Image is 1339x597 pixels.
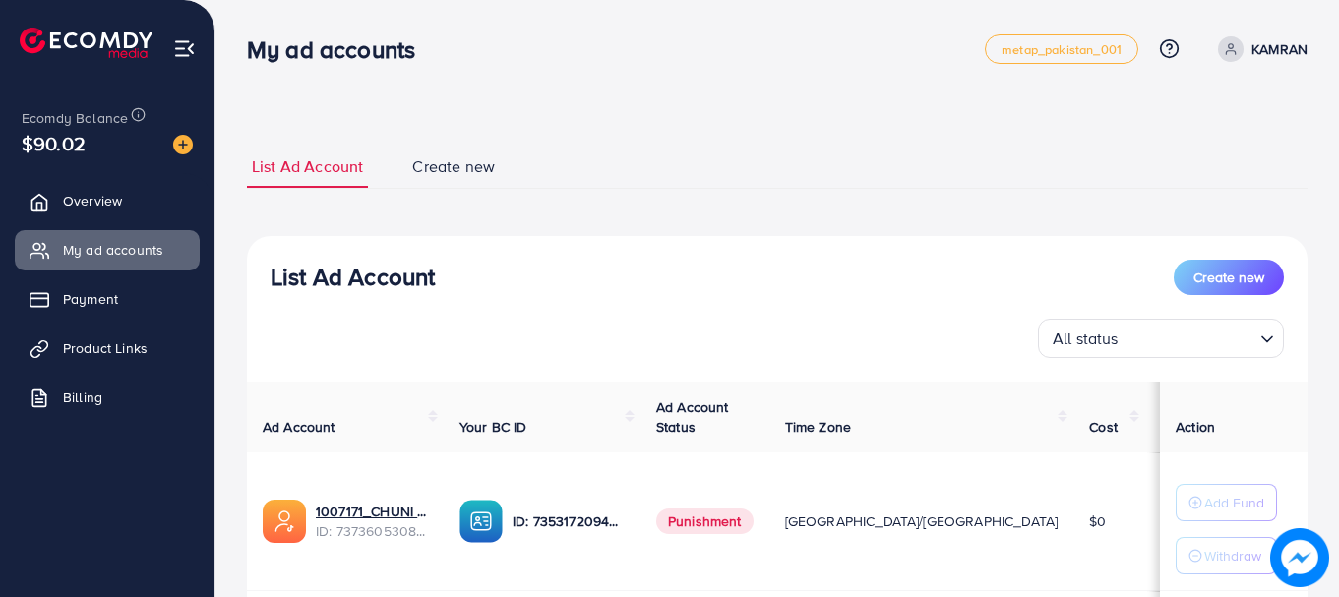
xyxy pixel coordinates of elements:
a: Payment [15,279,200,319]
span: Payment [63,289,118,309]
span: Punishment [656,508,754,534]
span: My ad accounts [63,240,163,260]
span: ID: 7373605308482207761 [316,521,428,541]
img: ic-ba-acc.ded83a64.svg [459,500,503,543]
span: $0 [1089,511,1106,531]
span: [GEOGRAPHIC_DATA]/[GEOGRAPHIC_DATA] [785,511,1059,531]
button: Create new [1174,260,1284,295]
span: Cost [1089,417,1118,437]
span: Create new [412,155,495,178]
span: Action [1176,417,1215,437]
button: Add Fund [1176,484,1277,521]
img: image [173,135,193,154]
img: ic-ads-acc.e4c84228.svg [263,500,306,543]
img: menu [173,37,196,60]
span: Overview [63,191,122,210]
span: Product Links [63,338,148,358]
p: Withdraw [1204,544,1261,567]
a: metap_pakistan_001 [985,34,1138,64]
a: My ad accounts [15,230,200,269]
a: Billing [15,378,200,417]
span: Time Zone [785,417,851,437]
div: <span class='underline'>1007171_CHUNI CHUTIYA AD ACC_1716801286209</span></br>7373605308482207761 [316,502,428,542]
h3: My ad accounts [247,35,431,64]
img: image [1270,528,1329,587]
img: logo [20,28,152,58]
p: Add Fund [1204,491,1264,514]
span: Ad Account [263,417,335,437]
span: Ad Account Status [656,397,729,437]
a: Overview [15,181,200,220]
span: Ecomdy Balance [22,108,128,128]
span: All status [1049,325,1123,353]
input: Search for option [1125,321,1252,353]
span: $90.02 [22,129,86,157]
span: Create new [1193,268,1264,287]
span: metap_pakistan_001 [1002,43,1122,56]
span: Your BC ID [459,417,527,437]
a: 1007171_CHUNI CHUTIYA AD ACC_1716801286209 [316,502,428,521]
h3: List Ad Account [271,263,435,291]
div: Search for option [1038,319,1284,358]
a: Product Links [15,328,200,368]
p: ID: 7353172094433247233 [513,509,625,533]
button: Withdraw [1176,537,1277,574]
span: List Ad Account [252,155,363,178]
span: Billing [63,388,102,407]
